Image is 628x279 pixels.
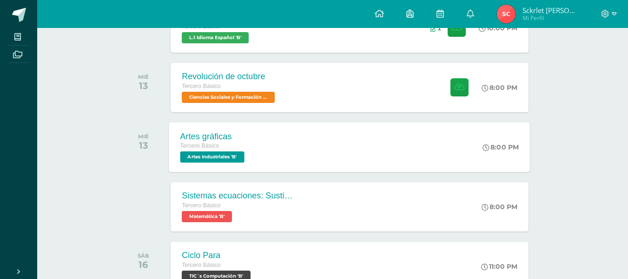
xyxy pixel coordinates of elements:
[138,252,149,259] div: SÁB
[182,32,249,43] span: L.1 Idioma Español 'B'
[180,143,219,149] span: Tercero Básico
[182,262,220,268] span: Tercero Básico
[437,24,441,32] span: 1
[180,131,247,141] div: Artes gráficas
[182,251,253,260] div: Ciclo Para
[138,74,149,80] div: MIÉ
[138,259,149,270] div: 16
[138,133,149,140] div: MIÉ
[138,140,149,151] div: 13
[497,5,516,23] img: 41276d7fe83bb94c4ae535f17fe16d27.png
[482,203,517,211] div: 8:00 PM
[182,211,232,222] span: Matemática 'B'
[481,262,517,271] div: 11:00 PM
[522,14,578,22] span: Mi Perfil
[483,143,519,151] div: 8:00 PM
[180,151,245,163] span: Artes Industriales 'B'
[482,83,517,92] div: 8:00 PM
[182,191,293,201] div: Sistemas ecuaciones: Sustitución e igualación
[182,92,275,103] span: Ciencias Sociales y Formación Ciudadana 'B'
[182,83,220,89] span: Tercero Básico
[138,80,149,91] div: 13
[182,72,277,82] div: Revolución de octubre
[182,202,220,209] span: Tercero Básico
[522,6,578,15] span: Sckrlet [PERSON_NAME][US_STATE]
